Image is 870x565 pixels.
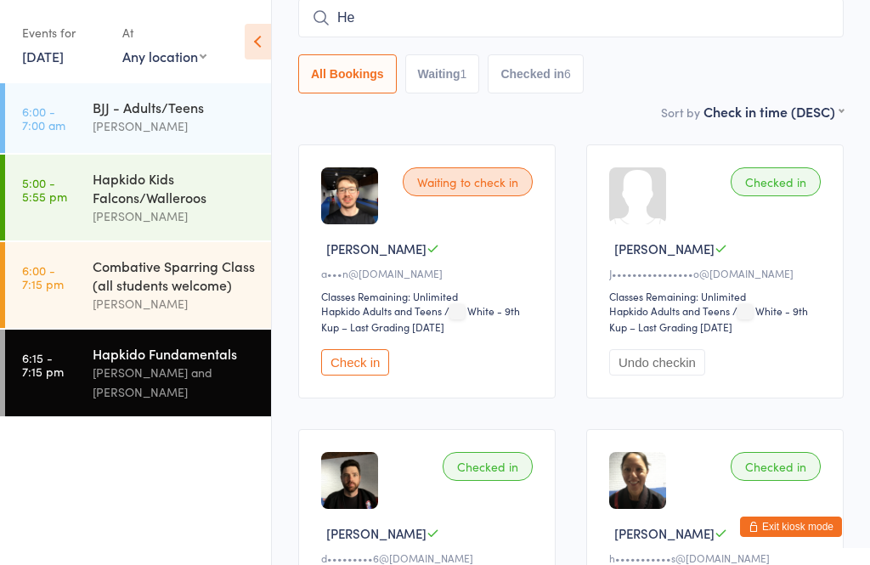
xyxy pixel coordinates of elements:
[22,47,64,65] a: [DATE]
[614,524,715,542] span: [PERSON_NAME]
[321,452,378,509] img: image1730497766.png
[93,169,257,206] div: Hapkido Kids Falcons/Walleroos
[93,98,257,116] div: BJJ - Adults/Teens
[731,452,821,481] div: Checked in
[321,551,538,565] div: d•••••••••6@[DOMAIN_NAME]
[609,303,730,318] div: Hapkido Adults and Teens
[609,266,826,280] div: J••••••••••••••••o@[DOMAIN_NAME]
[321,303,442,318] div: Hapkido Adults and Teens
[661,104,700,121] label: Sort by
[5,330,271,416] a: 6:15 -7:15 pmHapkido Fundamentals[PERSON_NAME] and [PERSON_NAME]
[5,155,271,240] a: 5:00 -5:55 pmHapkido Kids Falcons/Walleroos[PERSON_NAME]
[93,294,257,314] div: [PERSON_NAME]
[22,263,64,291] time: 6:00 - 7:15 pm
[731,167,821,196] div: Checked in
[609,452,666,509] img: image1738826116.png
[22,176,67,203] time: 5:00 - 5:55 pm
[122,19,206,47] div: At
[460,67,467,81] div: 1
[609,551,826,565] div: h•••••••••••s@[DOMAIN_NAME]
[488,54,584,93] button: Checked in6
[93,257,257,294] div: Combative Sparring Class (all students welcome)
[5,242,271,328] a: 6:00 -7:15 pmCombative Sparring Class (all students welcome)[PERSON_NAME]
[326,240,427,257] span: [PERSON_NAME]
[5,83,271,153] a: 6:00 -7:00 amBJJ - Adults/Teens[PERSON_NAME]
[22,351,64,378] time: 6:15 - 7:15 pm
[93,116,257,136] div: [PERSON_NAME]
[122,47,206,65] div: Any location
[321,289,538,303] div: Classes Remaining: Unlimited
[403,167,533,196] div: Waiting to check in
[326,524,427,542] span: [PERSON_NAME]
[22,105,65,132] time: 6:00 - 7:00 am
[93,206,257,226] div: [PERSON_NAME]
[321,349,389,376] button: Check in
[321,167,378,224] img: image1691794579.png
[321,266,538,280] div: a•••n@[DOMAIN_NAME]
[609,289,826,303] div: Classes Remaining: Unlimited
[609,349,705,376] button: Undo checkin
[443,452,533,481] div: Checked in
[93,344,257,363] div: Hapkido Fundamentals
[22,19,105,47] div: Events for
[740,517,842,537] button: Exit kiosk mode
[298,54,397,93] button: All Bookings
[405,54,480,93] button: Waiting1
[703,102,844,121] div: Check in time (DESC)
[93,363,257,402] div: [PERSON_NAME] and [PERSON_NAME]
[564,67,571,81] div: 6
[614,240,715,257] span: [PERSON_NAME]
